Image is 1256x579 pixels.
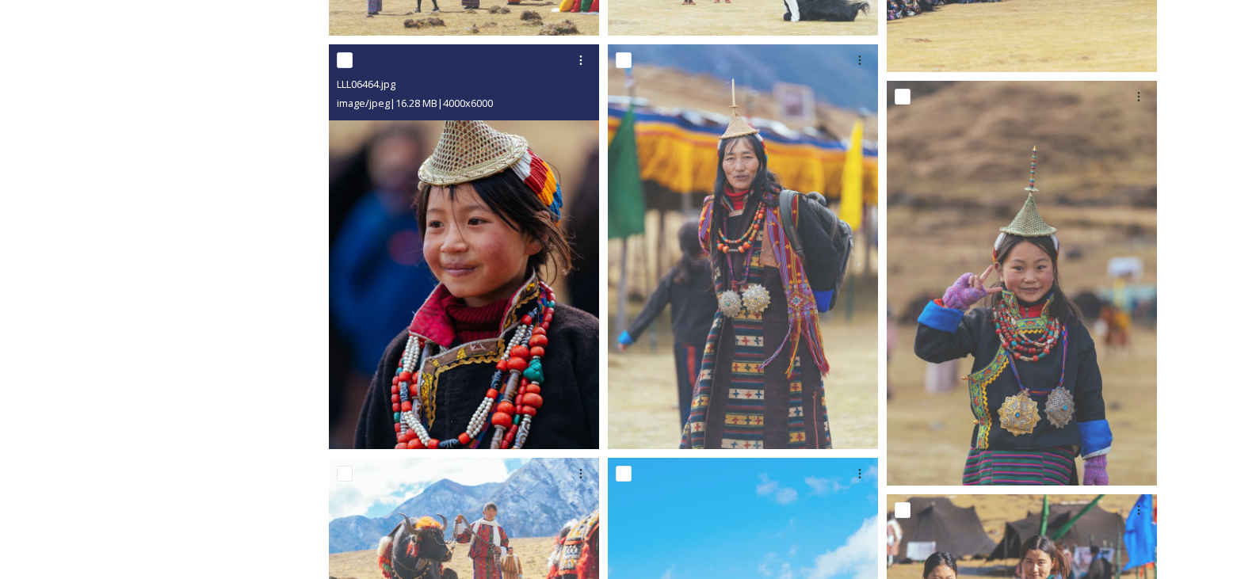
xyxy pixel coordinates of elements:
span: LLL06464.jpg [337,77,395,91]
span: image/jpeg | 16.28 MB | 4000 x 6000 [337,96,493,110]
img: LLL06464.jpg [329,44,599,450]
img: LLL06468.jpg [608,44,878,450]
img: LLL06750.jpg [887,81,1157,486]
